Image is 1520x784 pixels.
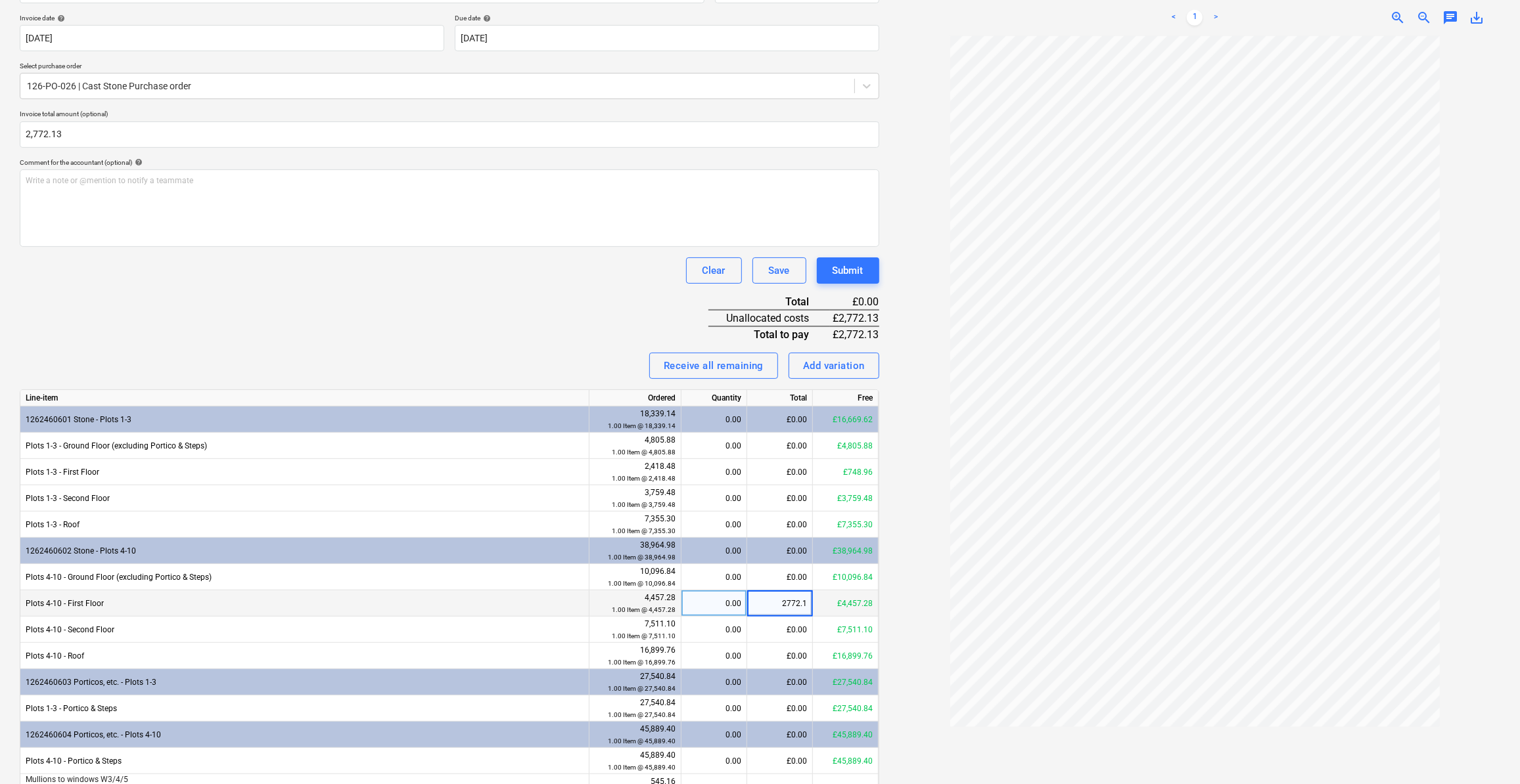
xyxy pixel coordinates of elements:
[608,685,676,692] small: 1.00 Item @ 27,540.84
[26,730,161,739] span: 1262460604 Porticos, etc. - Plots 4-10
[813,722,879,748] div: £45,889.40
[813,485,879,512] div: £3,759.48
[612,632,676,640] small: 1.00 Item @ 7,511.10
[1166,10,1182,26] a: Previous page
[752,257,806,284] button: Save
[26,678,156,687] span: 1262460603 Porticos, etc. - Plots 1-3
[20,485,589,512] div: Plots 1-3 - Second Floor
[612,606,676,613] small: 1.00 Item @ 4,457.28
[595,592,676,616] div: 4,457.28
[20,695,589,722] div: Plots 1-3 - Portico & Steps
[687,485,741,512] div: 0.00
[608,554,676,561] small: 1.00 Item @ 38,964.98
[747,459,813,485] div: £0.00
[608,711,676,718] small: 1.00 Item @ 27,540.84
[608,764,676,771] small: 1.00 Item @ 45,889.40
[20,62,879,73] p: Select purchase order
[687,669,741,695] div: 0.00
[681,390,747,406] div: Quantity
[20,512,589,538] div: Plots 1-3 - Roof
[1208,10,1224,26] a: Next page
[20,643,589,669] div: Plots 4-10 - Roof
[595,434,676,458] div: 4,805.88
[26,546,136,555] span: 1262460602 Stone - Plots 4-10
[20,390,589,406] div: Line-item
[747,669,813,695] div: £0.00
[20,14,444,22] div: Invoice date
[20,110,879,121] p: Invoice total amount (optional)
[687,617,741,643] div: 0.00
[830,310,879,326] div: £2,772.13
[747,617,813,643] div: £0.00
[20,433,589,459] div: Plots 1-3 - Ground Floor (excluding Portico & Steps)
[813,512,879,538] div: £7,355.30
[813,748,879,774] div: £45,889.40
[608,659,676,666] small: 1.00 Item @ 16,899.76
[608,737,676,745] small: 1.00 Item @ 45,889.40
[612,475,676,482] small: 1.00 Item @ 2,418.48
[20,121,879,148] input: Invoice total amount (optional)
[747,564,813,590] div: £0.00
[20,158,879,167] div: Comment for the accountant (optional)
[747,695,813,722] div: £0.00
[595,618,676,642] div: 7,511.10
[687,590,741,617] div: 0.00
[813,590,879,617] div: £4,457.28
[687,695,741,722] div: 0.00
[687,643,741,669] div: 0.00
[26,415,131,424] span: 1262460601 Stone - Plots 1-3
[687,459,741,485] div: 0.00
[455,25,879,51] input: Due date not specified
[687,406,741,433] div: 0.00
[813,669,879,695] div: £27,540.84
[612,501,676,508] small: 1.00 Item @ 3,759.48
[455,14,879,22] div: Due date
[595,644,676,668] div: 16,899.76
[595,749,676,773] div: 45,889.40
[747,485,813,512] div: £0.00
[649,353,778,379] button: Receive all remaining
[813,406,879,433] div: £16,669.62
[687,722,741,748] div: 0.00
[55,14,65,22] span: help
[813,433,879,459] div: £4,805.88
[813,459,879,485] div: £748.96
[803,357,865,374] div: Add variation
[612,448,676,456] small: 1.00 Item @ 4,805.88
[769,262,790,279] div: Save
[747,390,813,406] div: Total
[612,527,676,534] small: 1.00 Item @ 7,355.30
[687,512,741,538] div: 0.00
[1390,10,1406,26] span: zoom_in
[747,748,813,774] div: £0.00
[687,433,741,459] div: 0.00
[20,748,589,774] div: Plots 4-10 - Portico & Steps
[813,695,879,722] div: £27,540.84
[687,538,741,564] div: 0.00
[813,643,879,669] div: £16,899.76
[708,294,830,310] div: Total
[595,487,676,511] div: 3,759.48
[708,310,830,326] div: Unallocated costs
[20,590,589,617] div: Plots 4-10 - First Floor
[830,326,879,342] div: £2,772.13
[708,326,830,342] div: Total to pay
[813,390,879,406] div: Free
[747,512,813,538] div: £0.00
[813,538,879,564] div: £38,964.98
[480,14,491,22] span: help
[595,723,676,747] div: 45,889.40
[595,513,676,537] div: 7,355.30
[595,697,676,721] div: 27,540.84
[747,643,813,669] div: £0.00
[595,670,676,695] div: 27,540.84
[789,353,879,379] button: Add variation
[20,564,589,590] div: Plots 4-10 - Ground Floor (excluding Portico & Steps)
[687,564,741,590] div: 0.00
[830,294,879,310] div: £0.00
[686,257,742,284] button: Clear
[26,775,128,784] span: Mullions to windows W3/4/5
[20,617,589,643] div: Plots 4-10 - Second Floor
[747,538,813,564] div: £0.00
[595,460,676,485] div: 2,418.48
